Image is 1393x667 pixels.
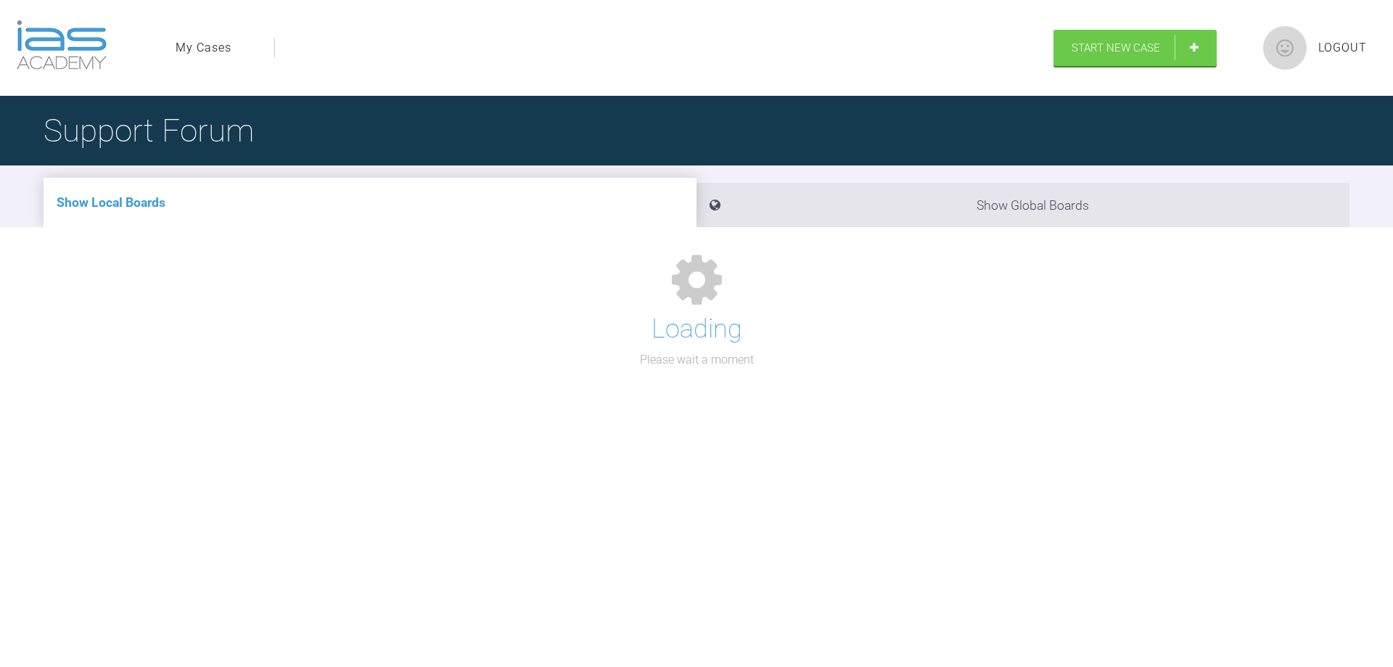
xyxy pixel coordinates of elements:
li: Show Global Boards [696,183,1349,227]
li: Show Local Boards [44,178,696,227]
h1: Support Forum [44,105,254,156]
img: logo-light.3e3ef733.png [17,20,107,70]
p: Please wait a moment [640,351,754,369]
img: profile.png [1263,26,1307,70]
h1: Loading [652,308,742,351]
a: Logout [1318,38,1367,57]
span: Start New Case [1072,41,1160,54]
a: Start New Case [1053,30,1217,66]
a: My Cases [176,38,231,57]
